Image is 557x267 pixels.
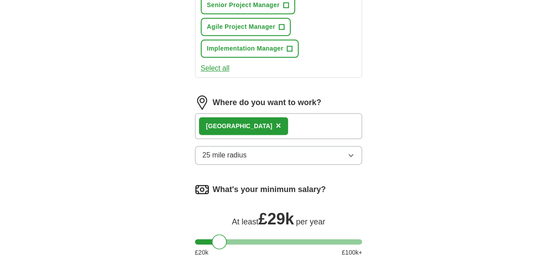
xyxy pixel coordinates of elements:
[232,217,258,226] span: At least
[201,18,291,36] button: Agile Project Manager
[276,119,281,133] button: ×
[195,182,209,196] img: salary.png
[258,210,294,228] span: £ 29k
[213,184,326,196] label: What's your minimum salary?
[207,44,284,53] span: Implementation Manager
[203,150,247,161] span: 25 mile radius
[195,248,208,257] span: £ 20 k
[195,146,362,165] button: 25 mile radius
[201,39,299,58] button: Implementation Manager
[342,248,362,257] span: £ 100 k+
[207,0,280,10] span: Senior Project Manager
[195,95,209,110] img: location.png
[296,217,325,226] span: per year
[276,121,281,130] span: ×
[206,122,273,131] div: [GEOGRAPHIC_DATA]
[201,63,230,74] button: Select all
[213,97,321,109] label: Where do you want to work?
[207,22,275,31] span: Agile Project Manager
